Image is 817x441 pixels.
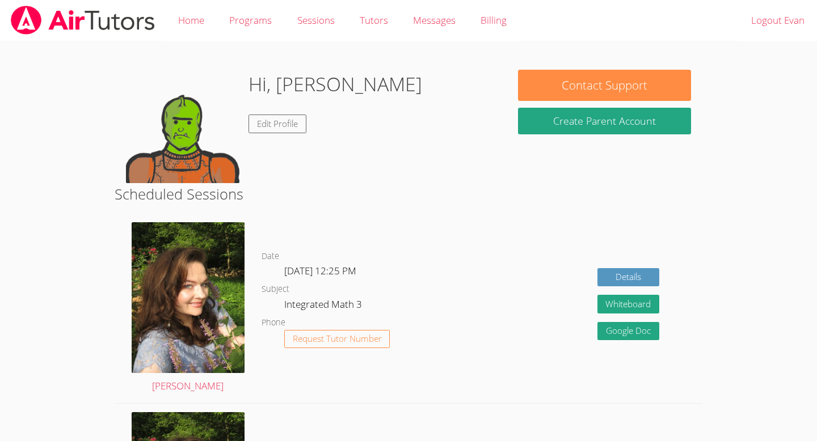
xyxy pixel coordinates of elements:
[249,115,306,133] a: Edit Profile
[284,264,356,277] span: [DATE] 12:25 PM
[293,334,382,343] span: Request Tutor Number
[10,6,156,35] img: airtutors_banner-c4298cdbf04f3fff15de1276eac7730deb9818008684d7c2e4769d2f7ddbe033.png
[518,70,690,101] button: Contact Support
[249,70,422,99] h1: Hi, [PERSON_NAME]
[597,295,660,313] button: Whiteboard
[132,222,245,373] img: a.JPG
[115,183,703,205] h2: Scheduled Sessions
[262,316,285,330] dt: Phone
[262,249,279,264] dt: Date
[262,282,289,296] dt: Subject
[518,108,690,134] button: Create Parent Account
[413,14,456,27] span: Messages
[132,222,245,394] a: [PERSON_NAME]
[597,322,660,341] a: Google Doc
[597,268,660,287] a: Details
[284,330,390,349] button: Request Tutor Number
[126,70,239,183] img: default.png
[284,296,364,316] dd: Integrated Math 3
